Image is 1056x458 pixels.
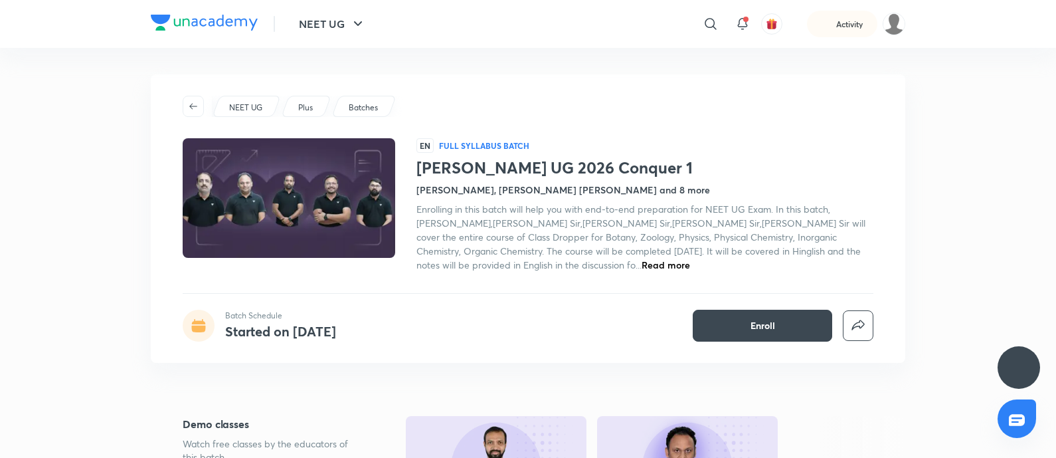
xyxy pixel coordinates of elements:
img: ttu [1011,360,1027,376]
button: Enroll [693,310,832,342]
img: Gopal ram [883,13,905,35]
p: Plus [298,102,313,114]
img: Company Logo [151,15,258,31]
h5: Demo classes [183,416,363,432]
h4: [PERSON_NAME], [PERSON_NAME] [PERSON_NAME] and 8 more [416,183,710,197]
a: NEET UG [227,102,265,114]
p: NEET UG [229,102,262,114]
span: Enrolling in this batch will help you with end-to-end preparation for NEET UG Exam. In this batch... [416,203,865,271]
a: Company Logo [151,15,258,34]
a: Plus [296,102,315,114]
img: activity [820,16,832,32]
p: Batches [349,102,378,114]
img: Thumbnail [181,137,397,259]
button: NEET UG [291,11,374,37]
img: avatar [766,18,778,30]
span: Read more [642,259,690,271]
button: avatar [761,13,782,35]
h1: [PERSON_NAME] UG 2026 Conquer 1 [416,158,873,177]
span: EN [416,138,434,153]
h4: Started on [DATE] [225,322,336,340]
span: Enroll [750,319,775,332]
a: Batches [347,102,381,114]
p: Full Syllabus Batch [439,140,529,151]
p: Batch Schedule [225,310,336,322]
